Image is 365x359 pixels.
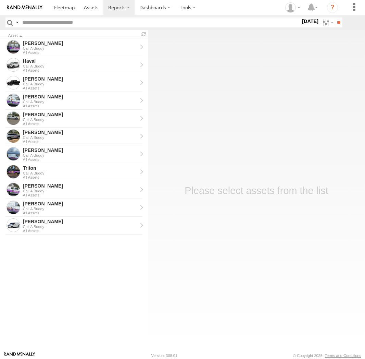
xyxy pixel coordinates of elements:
div: All Assets [23,86,137,90]
div: Helen Mason [283,2,303,13]
div: Click to Sort [8,34,137,37]
div: Call A Buddy [23,64,137,68]
div: All Assets [23,50,137,55]
div: Call A Buddy [23,135,137,140]
div: Call A Buddy [23,82,137,86]
div: Call A Buddy [23,153,137,157]
div: Call A Buddy [23,171,137,175]
div: © Copyright 2025 - [293,354,361,358]
div: All Assets [23,104,137,108]
div: Stan - View Asset History [23,76,137,82]
a: Terms and Conditions [325,354,361,358]
div: Tom - View Asset History [23,94,137,100]
label: [DATE] [301,17,320,25]
div: Call A Buddy [23,225,137,229]
div: All Assets [23,140,137,144]
div: Call A Buddy [23,189,137,193]
div: Call A Buddy [23,100,137,104]
div: All Assets [23,68,137,72]
div: Peter - View Asset History [23,201,137,207]
label: Search Query [14,17,20,27]
div: Call A Buddy [23,118,137,122]
div: All Assets [23,175,137,179]
div: Kyle - View Asset History [23,40,137,46]
div: Michael - View Asset History [23,218,137,225]
div: All Assets [23,122,137,126]
i: ? [327,2,338,13]
div: Call A Buddy [23,207,137,211]
div: Daniel - View Asset History [23,183,137,189]
div: Version: 308.01 [151,354,177,358]
div: Triton - View Asset History [23,165,137,171]
div: Jamie - View Asset History [23,147,137,153]
div: All Assets [23,211,137,215]
img: rand-logo.svg [7,5,42,10]
span: Refresh [140,31,148,37]
div: Chris - View Asset History [23,129,137,135]
div: Andrew - View Asset History [23,111,137,118]
div: Call A Buddy [23,46,137,50]
div: Haval - View Asset History [23,58,137,64]
label: Search Filter Options [320,17,335,27]
a: Visit our Website [4,352,35,359]
div: All Assets [23,157,137,161]
div: All Assets [23,193,137,197]
div: All Assets [23,229,137,233]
